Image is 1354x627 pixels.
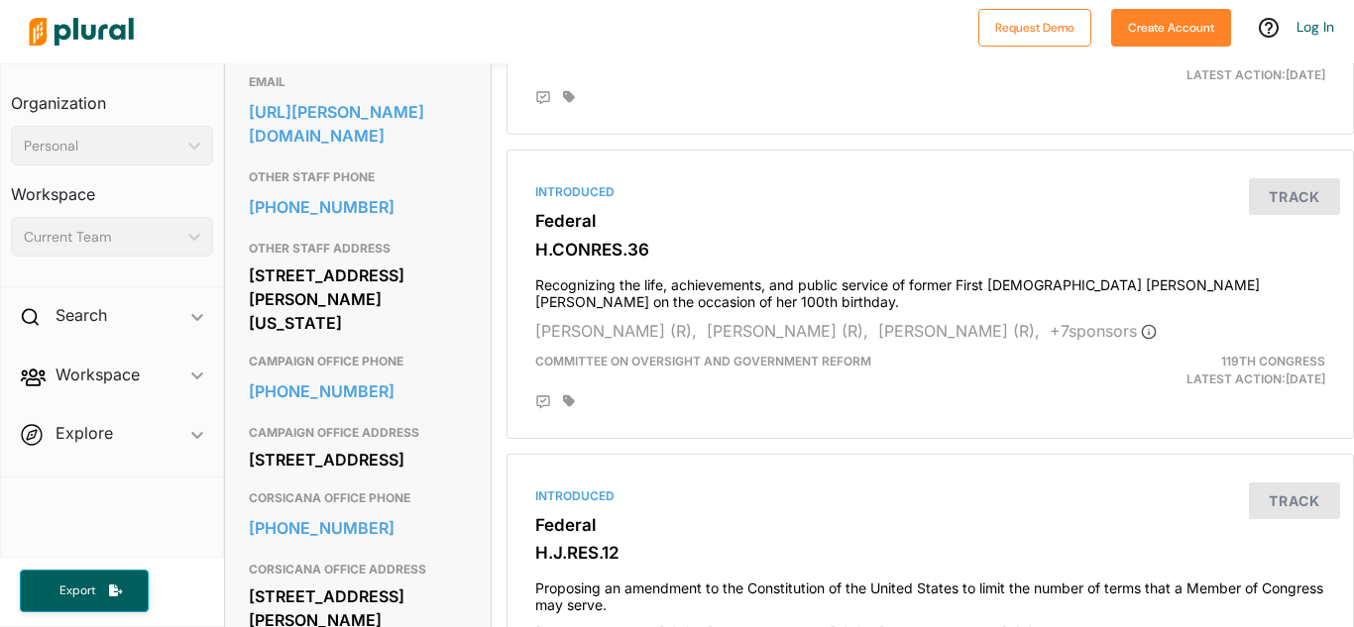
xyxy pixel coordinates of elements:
[1249,482,1340,519] button: Track
[249,421,467,445] h3: CAMPAIGN OFFICE ADDRESS
[535,211,1325,231] h3: Federal
[1111,9,1231,47] button: Create Account
[249,350,467,373] h3: CAMPAIGN OFFICE PHONE
[535,487,1325,505] div: Introduced
[249,513,467,543] a: [PHONE_NUMBER]
[1050,321,1157,341] span: + 7 sponsor s
[535,354,871,368] span: Committee on Oversight and Government Reform
[1067,49,1340,84] div: Latest Action: [DATE]
[535,543,1325,563] h3: H.J.RES.12
[535,394,551,410] div: Add Position Statement
[535,240,1325,260] h3: H.CONRES.36
[707,321,868,341] span: [PERSON_NAME] (R),
[535,183,1325,201] div: Introduced
[249,445,467,474] div: [STREET_ADDRESS]
[563,90,575,104] div: Add tags
[11,165,213,209] h3: Workspace
[535,267,1325,311] h4: Recognizing the life, achievements, and public service of former First [DEMOGRAPHIC_DATA] [PERSON...
[535,515,1325,535] h3: Federal
[249,376,467,406] a: [PHONE_NUMBER]
[1221,354,1325,368] span: 119th Congress
[249,558,467,581] h3: CORSICANA OFFICE ADDRESS
[1067,353,1340,388] div: Latest Action: [DATE]
[978,9,1091,47] button: Request Demo
[1111,16,1231,37] a: Create Account
[978,16,1091,37] a: Request Demo
[20,570,149,612] button: Export
[46,582,109,599] span: Export
[56,304,107,326] h2: Search
[249,486,467,510] h3: CORSICANA OFFICE PHONE
[249,70,467,94] h3: EMAIL
[24,227,180,248] div: Current Team
[563,394,575,408] div: Add tags
[249,192,467,222] a: [PHONE_NUMBER]
[1249,178,1340,215] button: Track
[1297,18,1334,36] a: Log In
[249,237,467,261] h3: OTHER STAFF ADDRESS
[535,571,1325,614] h4: Proposing an amendment to the Constitution of the United States to limit the number of terms that...
[535,321,697,341] span: [PERSON_NAME] (R),
[535,90,551,106] div: Add Position Statement
[249,97,467,151] a: [URL][PERSON_NAME][DOMAIN_NAME]
[878,321,1040,341] span: [PERSON_NAME] (R),
[249,165,467,189] h3: OTHER STAFF PHONE
[249,261,467,338] div: [STREET_ADDRESS][PERSON_NAME][US_STATE]
[24,136,180,157] div: Personal
[11,74,213,118] h3: Organization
